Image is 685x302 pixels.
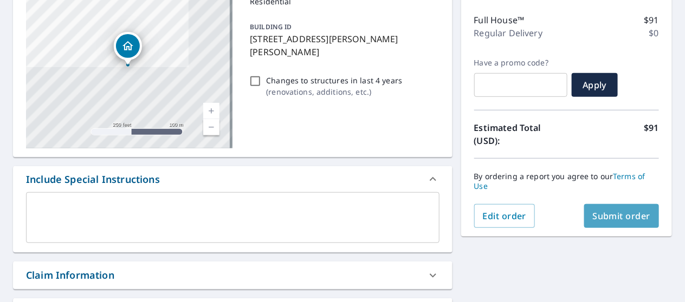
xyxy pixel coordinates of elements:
[474,172,659,191] p: By ordering a report you agree to our
[203,103,219,119] a: Current Level 17, Zoom In
[649,27,659,40] p: $0
[266,75,402,86] p: Changes to structures in last 4 years
[644,121,659,147] p: $91
[483,210,527,222] span: Edit order
[593,210,651,222] span: Submit order
[250,32,435,58] p: [STREET_ADDRESS][PERSON_NAME][PERSON_NAME]
[474,58,567,68] label: Have a promo code?
[584,204,660,228] button: Submit order
[474,204,535,228] button: Edit order
[26,268,114,283] div: Claim Information
[474,171,645,191] a: Terms of Use
[13,166,453,192] div: Include Special Instructions
[474,14,525,27] p: Full House™
[114,32,142,65] div: Dropped pin, building 1, Residential property, 335 Hamilton Shores Dr NE Winter Haven, FL 33881
[266,86,402,97] p: ( renovations, additions, etc. )
[203,119,219,135] a: Current Level 17, Zoom Out
[572,73,618,97] button: Apply
[13,261,453,289] div: Claim Information
[26,172,160,187] div: Include Special Instructions
[580,79,609,91] span: Apply
[644,14,659,27] p: $91
[474,121,567,147] p: Estimated Total (USD):
[250,22,292,31] p: BUILDING ID
[474,27,542,40] p: Regular Delivery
